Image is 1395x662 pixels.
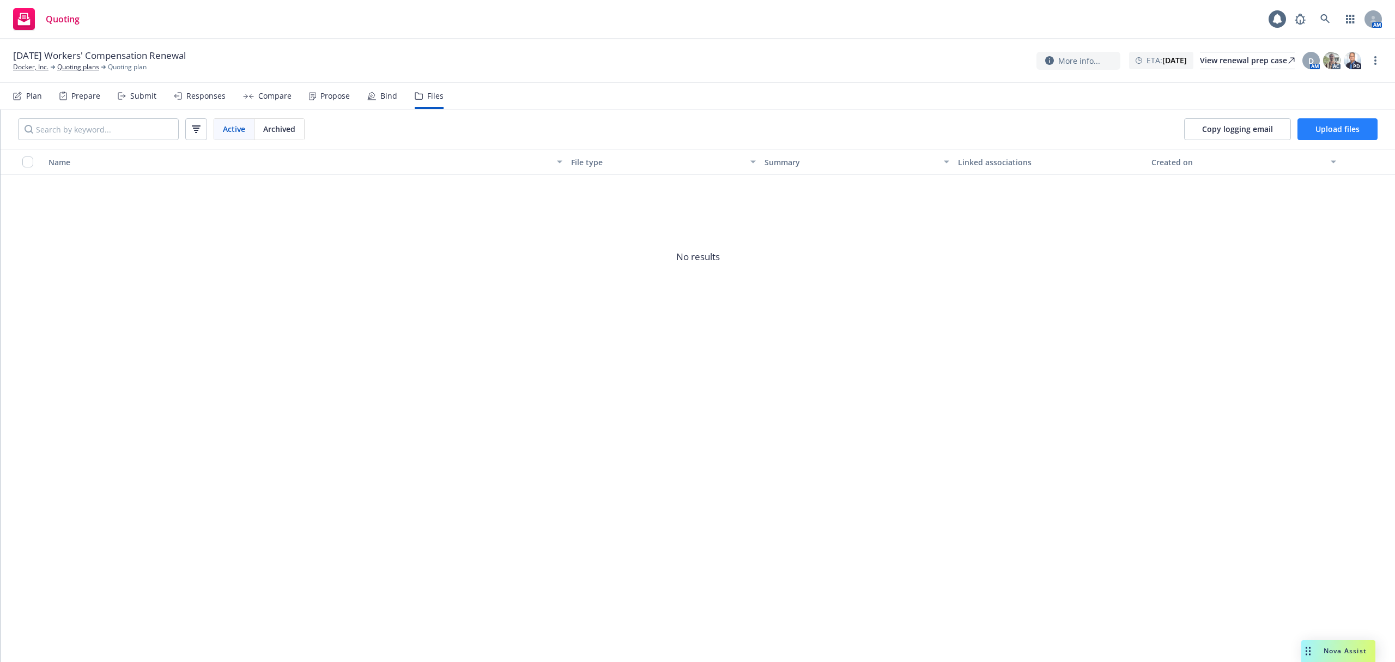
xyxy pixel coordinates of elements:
[1036,52,1120,70] button: More info...
[258,92,292,100] div: Compare
[1339,8,1361,30] a: Switch app
[567,149,760,175] button: File type
[22,157,33,167] input: Select all
[1289,8,1311,30] a: Report a Bug
[320,92,350,100] div: Propose
[1147,149,1341,175] button: Created on
[1301,640,1315,662] div: Drag to move
[765,157,937,168] div: Summary
[263,123,295,135] span: Archived
[186,92,226,100] div: Responses
[571,157,744,168] div: File type
[13,49,186,62] span: [DATE] Workers' Compensation Renewal
[380,92,397,100] div: Bind
[13,62,48,72] a: Docker, Inc.
[108,62,147,72] span: Quoting plan
[958,157,1143,168] div: Linked associations
[1200,52,1295,69] a: View renewal prep case
[1324,646,1367,655] span: Nova Assist
[71,92,100,100] div: Prepare
[1301,640,1375,662] button: Nova Assist
[1,175,1395,339] span: No results
[18,118,179,140] input: Search by keyword...
[1344,52,1361,69] img: photo
[9,4,84,34] a: Quoting
[1369,54,1382,67] a: more
[1323,52,1341,69] img: photo
[1147,55,1187,66] span: ETA :
[1058,55,1100,67] span: More info...
[223,123,245,135] span: Active
[760,149,954,175] button: Summary
[427,92,444,100] div: Files
[44,149,567,175] button: Name
[46,15,80,23] span: Quoting
[57,62,99,72] a: Quoting plans
[1151,157,1324,168] div: Created on
[130,92,156,100] div: Submit
[1314,8,1336,30] a: Search
[1315,124,1360,134] span: Upload files
[1202,124,1273,134] span: Copy logging email
[954,149,1147,175] button: Linked associations
[1308,55,1314,67] span: D
[26,92,42,100] div: Plan
[1297,118,1378,140] button: Upload files
[1184,118,1291,140] button: Copy logging email
[1162,55,1187,65] strong: [DATE]
[48,157,550,168] div: Name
